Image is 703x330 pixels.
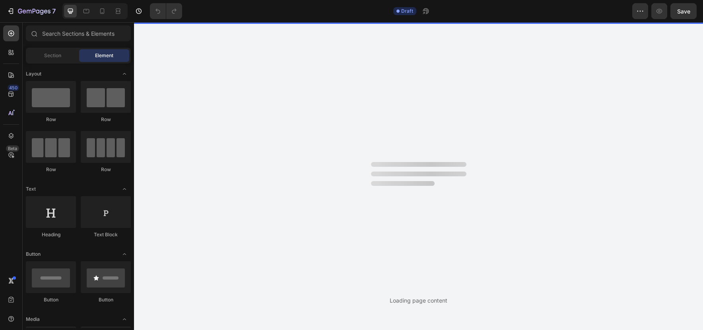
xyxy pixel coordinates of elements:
div: Row [81,116,131,123]
span: Text [26,185,36,193]
span: Toggle open [118,68,131,80]
div: Button [81,296,131,303]
span: Toggle open [118,313,131,326]
div: Row [26,116,76,123]
div: Text Block [81,231,131,238]
div: Beta [6,145,19,152]
div: Loading page content [390,296,447,305]
span: Layout [26,70,41,77]
span: Section [44,52,61,59]
span: Button [26,251,41,258]
p: 7 [52,6,56,16]
div: Row [81,166,131,173]
button: 7 [3,3,59,19]
div: Button [26,296,76,303]
button: Save [670,3,697,19]
span: Draft [401,8,413,15]
div: Heading [26,231,76,238]
div: Undo/Redo [150,3,182,19]
span: Element [95,52,113,59]
span: Toggle open [118,248,131,261]
span: Save [677,8,690,15]
span: Media [26,316,40,323]
div: Row [26,166,76,173]
input: Search Sections & Elements [26,25,131,41]
div: 450 [8,85,19,91]
span: Toggle open [118,183,131,195]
